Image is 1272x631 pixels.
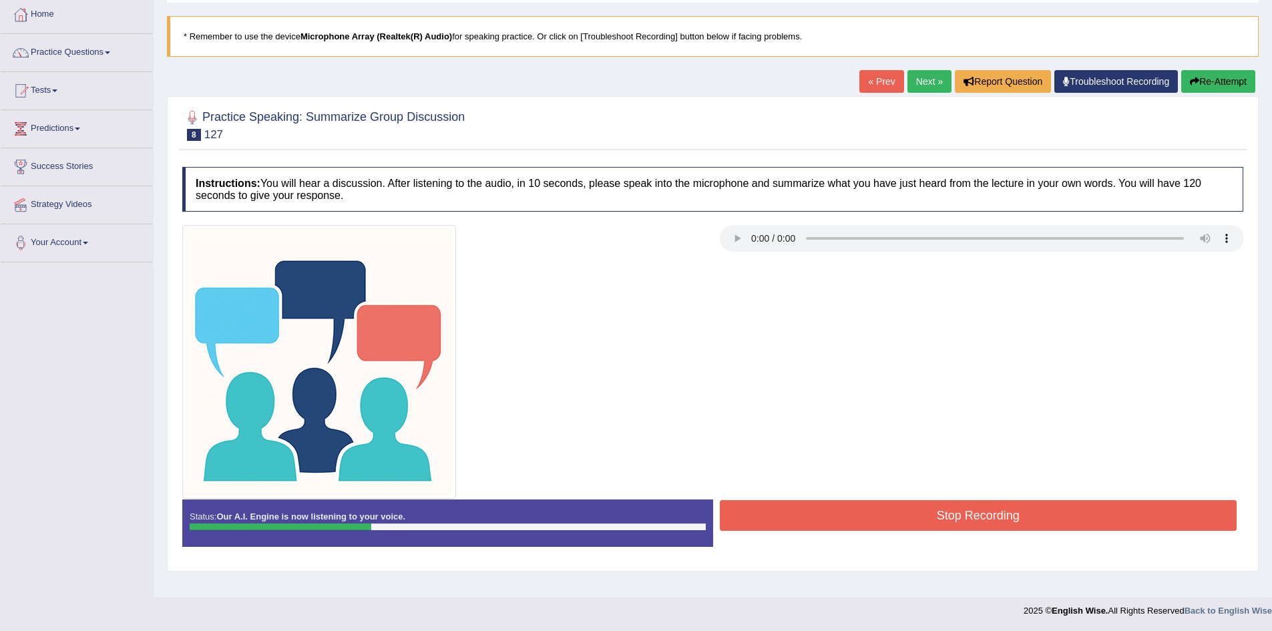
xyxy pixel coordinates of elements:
a: Next » [907,70,951,93]
button: Re-Attempt [1181,70,1255,93]
a: Back to English Wise [1185,606,1272,616]
b: Instructions: [196,178,260,189]
strong: English Wise. [1052,606,1108,616]
blockquote: * Remember to use the device for speaking practice. Or click on [Troubleshoot Recording] button b... [167,16,1259,57]
a: Predictions [1,110,153,144]
span: 8 [187,129,201,141]
a: Strategy Videos [1,186,153,220]
a: Success Stories [1,148,153,182]
a: Tests [1,72,153,106]
a: « Prev [859,70,903,93]
b: Microphone Array (Realtek(R) Audio) [300,31,452,41]
small: 127 [204,128,223,141]
a: Troubleshoot Recording [1054,70,1178,93]
button: Report Question [955,70,1051,93]
a: Practice Questions [1,34,153,67]
h2: Practice Speaking: Summarize Group Discussion [182,108,465,141]
button: Stop Recording [720,500,1237,531]
div: 2025 © All Rights Reserved [1024,598,1272,617]
strong: Our A.I. Engine is now listening to your voice. [216,511,405,521]
h4: You will hear a discussion. After listening to the audio, in 10 seconds, please speak into the mi... [182,167,1243,212]
a: Your Account [1,224,153,258]
div: Status: [182,499,713,546]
